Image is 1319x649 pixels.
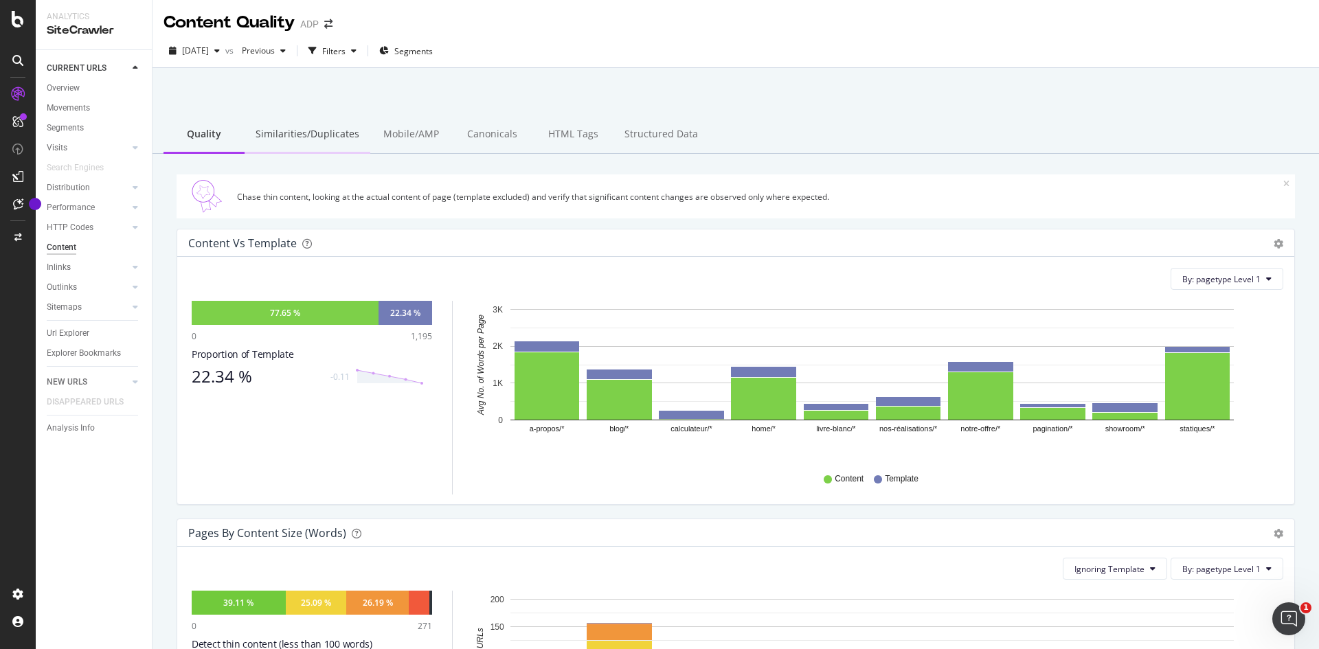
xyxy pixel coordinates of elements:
text: Avg No. of Words per Page [476,315,486,415]
div: Performance [47,201,95,215]
div: 26.19 % [363,597,393,608]
img: Quality [182,180,232,213]
text: calculateur/* [670,425,712,433]
div: Proportion of Template [192,348,432,361]
a: Content [47,240,142,255]
text: statiques/* [1180,425,1215,433]
text: 150 [491,622,504,632]
button: Previous [236,40,291,62]
a: NEW URLS [47,375,128,389]
text: livre-blanc/* [816,425,856,433]
span: vs [225,45,236,56]
div: Segments [47,121,84,135]
span: By: pagetype Level 1 [1182,563,1261,575]
div: Analytics [47,11,141,23]
div: Search Engines [47,161,104,175]
div: Inlinks [47,260,71,275]
text: 200 [491,595,504,604]
div: gear [1274,239,1283,249]
span: Template [885,473,918,485]
text: 2K [493,342,503,352]
button: By: pagetype Level 1 [1171,268,1283,290]
a: Movements [47,101,142,115]
a: Analysis Info [47,421,142,435]
div: 22.34 % [192,367,322,386]
div: NEW URLS [47,375,87,389]
div: Mobile/AMP [370,116,451,154]
div: ADP [300,17,319,31]
div: Content Quality [164,11,295,34]
button: Ignoring Template [1063,558,1167,580]
text: notre-offre/* [960,425,1001,433]
a: Segments [47,121,142,135]
span: 2025 Aug. 10th [182,45,209,56]
div: Visits [47,141,67,155]
div: arrow-right-arrow-left [324,19,332,29]
a: Sitemaps [47,300,128,315]
div: Movements [47,101,90,115]
a: Inlinks [47,260,128,275]
div: HTML Tags [532,116,613,154]
div: Overview [47,81,80,95]
text: 3K [493,305,503,315]
div: Similarities/Duplicates [245,116,370,154]
a: Overview [47,81,142,95]
span: 1 [1300,602,1311,613]
text: home/* [752,425,776,433]
a: Url Explorer [47,326,142,341]
text: pagination/* [1033,425,1073,433]
a: Outlinks [47,280,128,295]
button: Segments [374,40,438,62]
text: 0 [498,415,503,425]
div: Url Explorer [47,326,89,341]
div: Chase thin content, looking at the actual content of page (template excluded) and verify that sig... [237,191,1283,203]
div: Analysis Info [47,421,95,435]
span: Previous [236,45,275,56]
a: Visits [47,141,128,155]
span: By: pagetype Level 1 [1182,273,1261,285]
div: DISAPPEARED URLS [47,395,124,409]
div: 22.34 % [390,307,420,319]
div: 25.09 % [301,597,331,608]
svg: A chart. [469,301,1273,460]
div: Content [47,240,76,255]
div: Distribution [47,181,90,195]
div: 0 [192,620,196,632]
a: Distribution [47,181,128,195]
div: CURRENT URLS [47,61,106,76]
a: Explorer Bookmarks [47,346,142,361]
iframe: Intercom live chat [1272,602,1305,635]
div: Pages by Content Size (Words) [188,526,346,540]
button: [DATE] [164,40,225,62]
a: CURRENT URLS [47,61,128,76]
a: HTTP Codes [47,220,128,235]
div: Tooltip anchor [29,198,41,210]
a: Search Engines [47,161,117,175]
div: Explorer Bookmarks [47,346,121,361]
div: Content vs Template [188,236,297,250]
div: 77.65 % [270,307,300,319]
div: Structured Data [613,116,709,154]
text: showroom/* [1105,425,1146,433]
button: By: pagetype Level 1 [1171,558,1283,580]
text: blog/* [609,425,629,433]
div: -0.11 [330,371,350,383]
div: 271 [418,620,432,632]
div: gear [1274,529,1283,538]
div: Quality [164,116,245,154]
div: 0 [192,330,196,342]
div: 39.11 % [223,597,253,608]
div: HTTP Codes [47,220,93,235]
span: Segments [394,45,433,57]
text: 1K [493,378,503,388]
div: Outlinks [47,280,77,295]
div: Canonicals [451,116,532,154]
a: Performance [47,201,128,215]
div: 1,195 [411,330,432,342]
a: DISAPPEARED URLS [47,395,137,409]
text: nos-réalisations/* [879,425,938,433]
div: SiteCrawler [47,23,141,38]
span: Content [835,473,864,485]
div: Sitemaps [47,300,82,315]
